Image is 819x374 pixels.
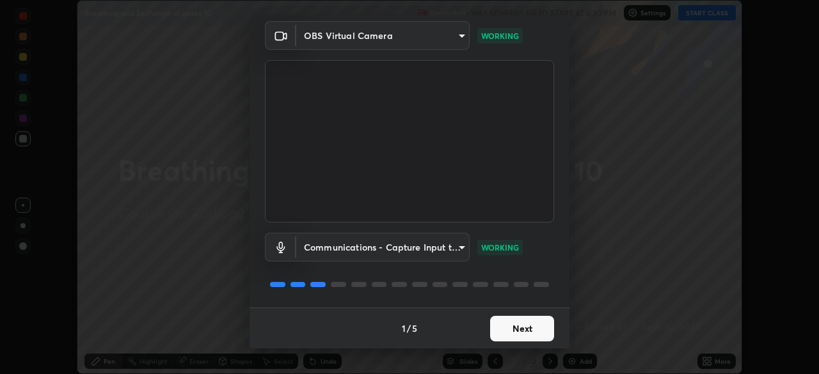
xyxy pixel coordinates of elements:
div: OBS Virtual Camera [296,21,470,50]
p: WORKING [481,242,519,253]
div: OBS Virtual Camera [296,233,470,261]
h4: / [407,322,411,335]
button: Next [490,316,554,341]
h4: 5 [412,322,417,335]
h4: 1 [402,322,406,335]
p: WORKING [481,30,519,42]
